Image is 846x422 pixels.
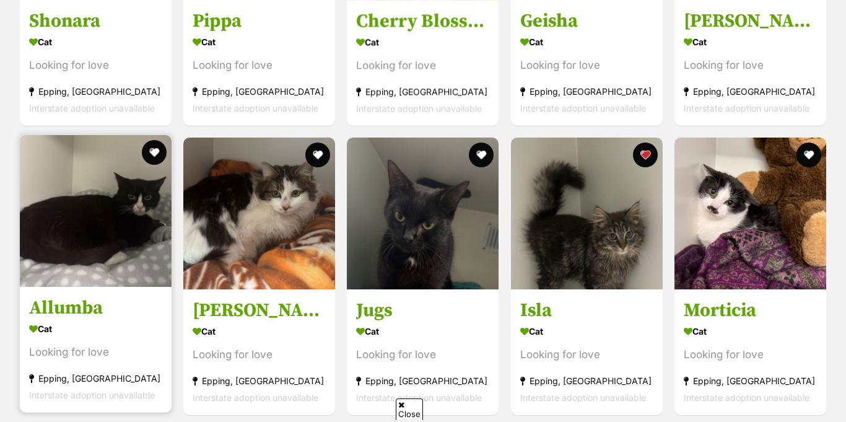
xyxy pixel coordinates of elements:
div: Cat [356,322,489,340]
button: favourite [469,143,494,167]
div: Looking for love [520,57,653,74]
div: Looking for love [684,57,817,74]
div: Cat [29,33,162,51]
button: favourite [633,143,658,167]
span: Interstate adoption unavailable [520,392,646,403]
h3: [PERSON_NAME] [684,9,817,33]
button: favourite [305,143,330,167]
div: Epping, [GEOGRAPHIC_DATA] [684,83,817,100]
span: Interstate adoption unavailable [684,103,809,113]
div: Epping, [GEOGRAPHIC_DATA] [520,372,653,389]
div: Looking for love [193,57,326,74]
img: Millie [183,138,335,289]
div: Cat [520,33,653,51]
h3: Morticia [684,298,817,322]
a: [PERSON_NAME] Cat Looking for love Epping, [GEOGRAPHIC_DATA] Interstate adoption unavailable favo... [183,289,335,415]
h3: Cherry Blossom [356,9,489,33]
div: Looking for love [29,343,162,360]
button: favourite [142,140,167,165]
div: Looking for love [356,346,489,363]
div: Looking for love [29,57,162,74]
div: Epping, [GEOGRAPHIC_DATA] [193,83,326,100]
div: Epping, [GEOGRAPHIC_DATA] [684,372,817,389]
h3: [PERSON_NAME] [193,299,326,322]
img: Allumba [20,135,172,287]
div: Cat [193,33,326,51]
div: Cat [684,33,817,51]
div: Cat [356,33,489,51]
div: Epping, [GEOGRAPHIC_DATA] [356,372,489,389]
div: Looking for love [520,346,653,363]
button: favourite [796,143,821,167]
span: Close [396,398,423,420]
a: Morticia Cat Looking for love Epping, [GEOGRAPHIC_DATA] Interstate adoption unavailable favourite [674,289,826,415]
span: Interstate adoption unavailable [520,103,646,113]
a: Jugs Cat Looking for love Epping, [GEOGRAPHIC_DATA] Interstate adoption unavailable favourite [347,289,499,415]
h3: Jugs [356,299,489,322]
h3: Isla [520,299,653,322]
div: Cat [684,322,817,340]
div: Epping, [GEOGRAPHIC_DATA] [29,83,162,100]
img: Jugs [347,138,499,289]
div: Epping, [GEOGRAPHIC_DATA] [520,83,653,100]
div: Epping, [GEOGRAPHIC_DATA] [193,372,326,389]
div: Looking for love [684,346,817,363]
span: Interstate adoption unavailable [356,392,482,403]
a: Allumba Cat Looking for love Epping, [GEOGRAPHIC_DATA] Interstate adoption unavailable favourite [20,286,172,412]
div: Looking for love [356,57,489,74]
h3: Pippa [193,9,326,33]
a: Isla Cat Looking for love Epping, [GEOGRAPHIC_DATA] Interstate adoption unavailable favourite [511,289,663,415]
h3: Geisha [520,9,653,33]
span: Interstate adoption unavailable [684,392,809,402]
div: Cat [29,319,162,337]
span: Interstate adoption unavailable [356,103,482,113]
h3: Allumba [29,296,162,319]
div: Cat [520,322,653,340]
img: Isla [511,138,663,289]
div: Epping, [GEOGRAPHIC_DATA] [356,83,489,100]
div: Looking for love [193,346,326,363]
h3: Shonara [29,9,162,33]
img: Morticia [674,138,826,289]
div: Epping, [GEOGRAPHIC_DATA] [29,369,162,386]
span: Interstate adoption unavailable [193,392,318,403]
span: Interstate adoption unavailable [193,103,318,113]
span: Interstate adoption unavailable [29,103,155,113]
div: Cat [193,322,326,340]
span: Interstate adoption unavailable [29,389,155,400]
